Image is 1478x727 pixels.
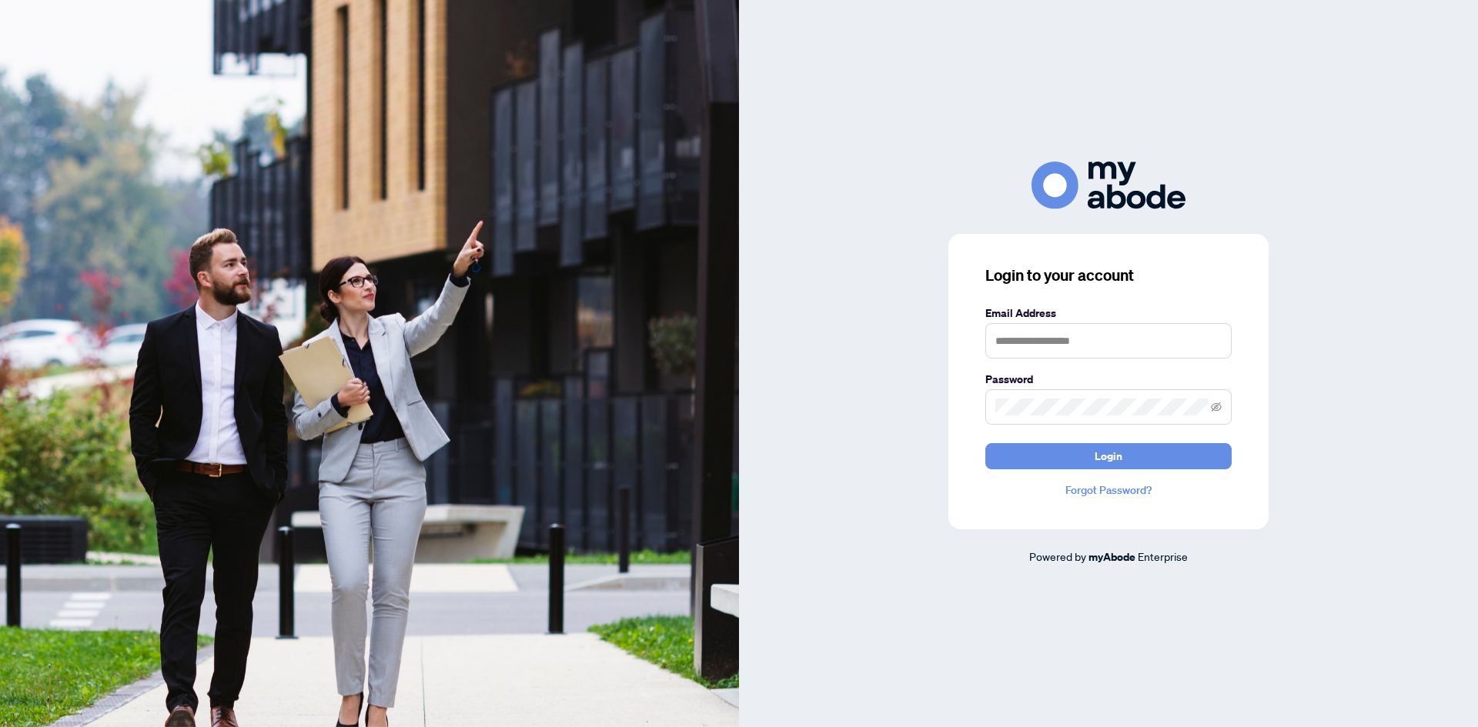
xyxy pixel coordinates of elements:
h3: Login to your account [985,265,1232,286]
label: Email Address [985,305,1232,322]
a: Forgot Password? [985,482,1232,499]
span: eye-invisible [1211,402,1222,412]
img: ma-logo [1032,162,1185,208]
button: Login [985,443,1232,469]
span: Login [1095,444,1122,469]
span: Powered by [1029,549,1086,563]
a: myAbode [1088,549,1135,565]
span: Enterprise [1138,549,1188,563]
label: Password [985,371,1232,388]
